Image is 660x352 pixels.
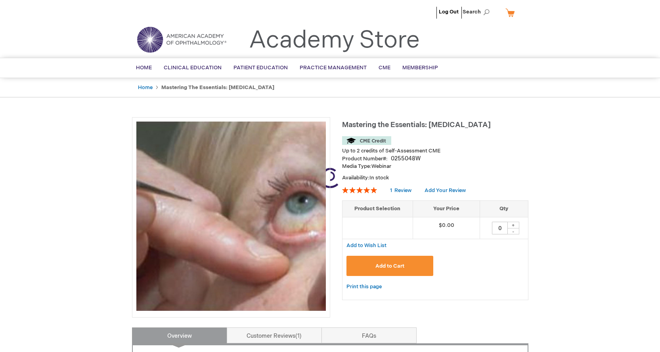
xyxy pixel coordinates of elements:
a: Customer Reviews1 [227,327,322,343]
span: Practice Management [300,65,367,71]
span: In stock [369,175,389,181]
span: Mastering the Essentials: [MEDICAL_DATA] [342,121,491,129]
span: Add to Wish List [346,242,386,249]
input: Qty [492,222,508,234]
li: Up to 2 credits of Self-Assessment CME [342,147,528,155]
div: - [507,228,519,234]
a: Log Out [439,9,459,15]
span: Search [463,4,493,20]
a: Add Your Review [425,187,466,194]
span: Add to Cart [375,263,404,269]
strong: Product Number [342,156,388,162]
div: 100% [342,187,377,193]
span: CME [379,65,390,71]
th: Your Price [413,201,480,217]
a: Overview [132,327,227,343]
td: $0.00 [413,217,480,239]
span: Home [136,65,152,71]
a: Home [138,84,153,91]
span: 1 [390,187,392,194]
th: Product Selection [342,201,413,217]
button: Add to Cart [346,256,434,276]
a: Print this page [346,282,382,292]
a: FAQs [321,327,417,343]
div: 0255048W [391,155,421,163]
th: Qty [480,201,528,217]
span: Patient Education [233,65,288,71]
div: + [507,222,519,228]
span: 1 [295,333,302,339]
a: 1 Review [390,187,413,194]
a: Add to Wish List [346,242,386,249]
span: Review [394,187,411,194]
strong: Media Type: [342,163,371,169]
span: Membership [402,65,438,71]
a: Academy Store [249,26,420,55]
img: CME Credit [342,136,391,145]
strong: Mastering the Essentials: [MEDICAL_DATA] [161,84,274,91]
span: Clinical Education [164,65,222,71]
p: Availability: [342,174,528,182]
p: Webinar [342,163,528,170]
img: Mastering the Essentials: Oculoplastics [136,122,326,311]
